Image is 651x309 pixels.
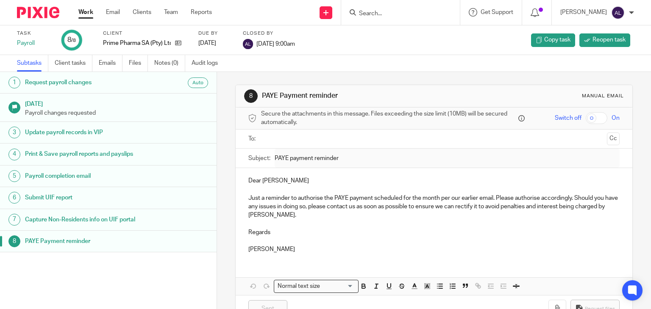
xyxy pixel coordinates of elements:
[8,214,20,226] div: 7
[248,135,258,143] label: To:
[8,127,20,138] div: 3
[555,114,581,122] span: Switch off
[248,154,270,163] label: Subject:
[67,35,76,45] div: 8
[261,110,517,127] span: Secure the attachments in this message. Files exceeding the size limit (10MB) will be secured aut...
[248,245,620,254] p: [PERSON_NAME]
[17,55,48,72] a: Subtasks
[129,55,148,72] a: Files
[25,98,208,108] h1: [DATE]
[358,10,434,18] input: Search
[17,30,51,37] label: Task
[531,33,575,47] a: Copy task
[17,39,51,47] div: Payroll
[25,170,147,182] h1: Payroll completion email
[198,39,232,47] div: [DATE]
[582,93,624,99] div: Manual email
[8,192,20,204] div: 6
[78,8,93,17] a: Work
[133,8,151,17] a: Clients
[243,30,295,37] label: Closed by
[579,33,630,47] a: Reopen task
[274,280,359,293] div: Search for option
[612,114,620,122] span: On
[276,282,322,291] span: Normal text size
[8,149,20,160] div: 4
[25,213,147,226] h1: Capture Non-Residents info on UIF portal
[262,91,452,100] h1: PAYE Payment reminder
[248,177,620,185] p: Dear [PERSON_NAME]
[106,8,120,17] a: Email
[99,55,122,72] a: Emails
[544,36,570,44] span: Copy task
[8,235,20,247] div: 8
[8,170,20,182] div: 5
[248,194,620,220] p: Just a reminder to authorise the PAYE payment scheduled for the month per our earlier email. Plea...
[25,126,147,139] h1: Update payroll records in VIP
[607,132,620,145] button: Cc
[192,55,224,72] a: Audit logs
[243,39,253,49] img: svg%3E
[164,8,178,17] a: Team
[560,8,607,17] p: [PERSON_NAME]
[244,89,258,103] div: 8
[323,282,353,291] input: Search for option
[8,77,20,88] div: 1
[25,148,147,160] h1: Print & Save payroll reports and payslips
[25,109,208,117] p: Payroll changes requested
[198,30,232,37] label: Due by
[103,39,171,47] p: Prime Pharma SA (Pty) Ltd
[593,36,626,44] span: Reopen task
[481,9,513,15] span: Get Support
[25,76,147,89] h1: Request payroll changes
[256,41,295,47] span: [DATE] 9:00am
[25,235,147,248] h1: PAYE Payment reminder
[55,55,92,72] a: Client tasks
[71,38,76,43] small: /8
[188,77,208,88] div: Auto
[17,7,59,18] img: Pixie
[248,228,620,237] p: Regards
[154,55,185,72] a: Notes (0)
[103,30,188,37] label: Client
[611,6,625,19] img: svg%3E
[25,191,147,204] h1: Submit UIF report
[191,8,212,17] a: Reports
